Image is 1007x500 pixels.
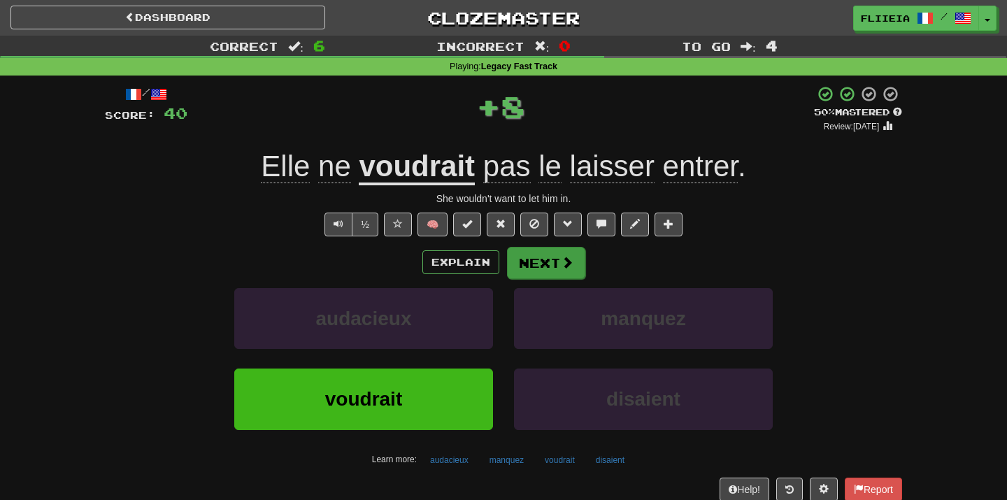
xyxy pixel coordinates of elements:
div: Mastered [814,106,902,119]
button: manquez [514,288,773,349]
button: voudrait [537,450,583,471]
span: voudrait [325,388,402,410]
a: Clozemaster [346,6,661,30]
span: 4 [766,37,778,54]
button: Ignore sentence (alt+i) [520,213,548,236]
div: / [105,85,187,103]
strong: Legacy Fast Track [481,62,557,71]
span: 0 [559,37,571,54]
span: le [538,150,562,183]
span: 50 % [814,106,835,117]
button: voudrait [234,369,493,429]
button: audacieux [422,450,476,471]
button: disaient [514,369,773,429]
button: Favorite sentence (alt+f) [384,213,412,236]
button: Discuss sentence (alt+u) [587,213,615,236]
button: Explain [422,250,499,274]
span: / [941,11,948,21]
span: disaient [606,388,680,410]
div: She wouldn't want to let him in. [105,192,902,206]
span: Incorrect [436,39,524,53]
span: pas [483,150,531,183]
button: 🧠 [417,213,448,236]
u: voudrait [359,150,475,185]
button: Add to collection (alt+a) [655,213,683,236]
button: Grammar (alt+g) [554,213,582,236]
a: fliieia / [853,6,979,31]
a: Dashboard [10,6,325,29]
span: 8 [501,89,525,124]
span: Correct [210,39,278,53]
button: Next [507,247,585,279]
span: : [741,41,756,52]
span: + [476,85,501,127]
span: : [288,41,303,52]
div: Text-to-speech controls [322,213,378,236]
span: 40 [164,104,187,122]
span: . [475,150,746,183]
button: Play sentence audio (ctl+space) [324,213,352,236]
button: Set this sentence to 100% Mastered (alt+m) [453,213,481,236]
button: Edit sentence (alt+d) [621,213,649,236]
span: To go [682,39,731,53]
small: Learn more: [372,455,417,464]
small: Review: [DATE] [824,122,880,131]
button: disaient [588,450,632,471]
span: Elle [261,150,310,183]
button: ½ [352,213,378,236]
button: Reset to 0% Mastered (alt+r) [487,213,515,236]
span: manquez [601,308,685,329]
span: entrer [663,150,738,183]
span: fliieia [861,12,910,24]
span: laisser [570,150,655,183]
span: ne [318,150,351,183]
span: audacieux [316,308,412,329]
span: 6 [313,37,325,54]
button: audacieux [234,288,493,349]
span: : [534,41,550,52]
button: manquez [482,450,531,471]
span: Score: [105,109,155,121]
